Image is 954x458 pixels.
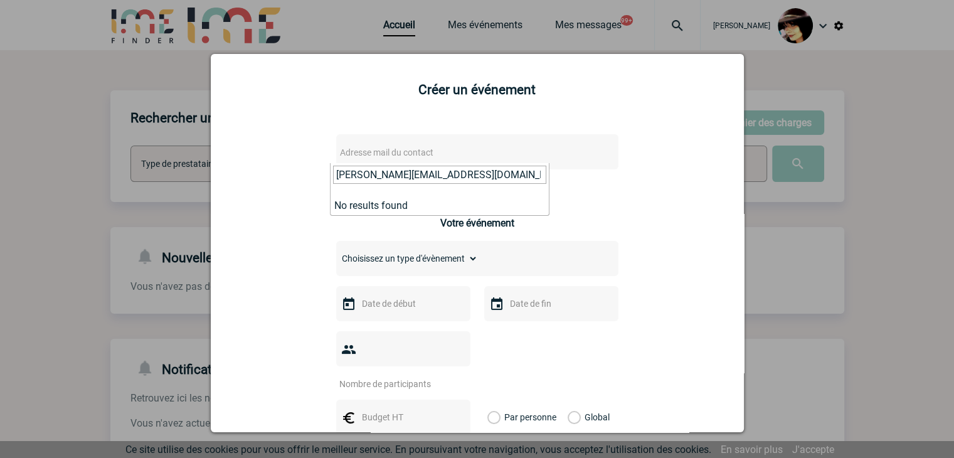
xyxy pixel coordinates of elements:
[440,217,514,229] h3: Votre événement
[359,296,445,312] input: Date de début
[507,296,593,312] input: Date de fin
[487,400,501,435] label: Par personne
[359,409,445,425] input: Budget HT
[226,82,728,97] h2: Créer un événement
[568,400,576,435] label: Global
[340,147,433,157] span: Adresse mail du contact
[331,196,549,215] li: No results found
[336,376,454,392] input: Nombre de participants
